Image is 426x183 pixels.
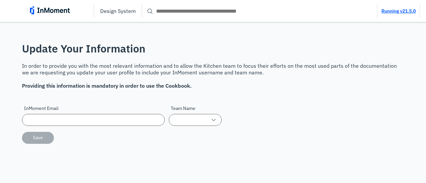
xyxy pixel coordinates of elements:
span: single arrow down icon [210,116,218,124]
p: Update Your Information [22,42,404,56]
a: Running v21.5.0 [381,8,416,14]
input: Must update information before searching [142,5,377,17]
span: InMoment Email [24,105,59,112]
p: In order to provide you with the most relevant information and to allow the Kitchen team to focus... [22,62,404,89]
img: inmoment_main_full_color [30,6,70,14]
span: Team Name [171,105,195,112]
p: Design System [100,8,136,14]
b: Providing this information is mandatory in order to use the Cookbook. [22,82,192,89]
span: search icon [146,7,154,15]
